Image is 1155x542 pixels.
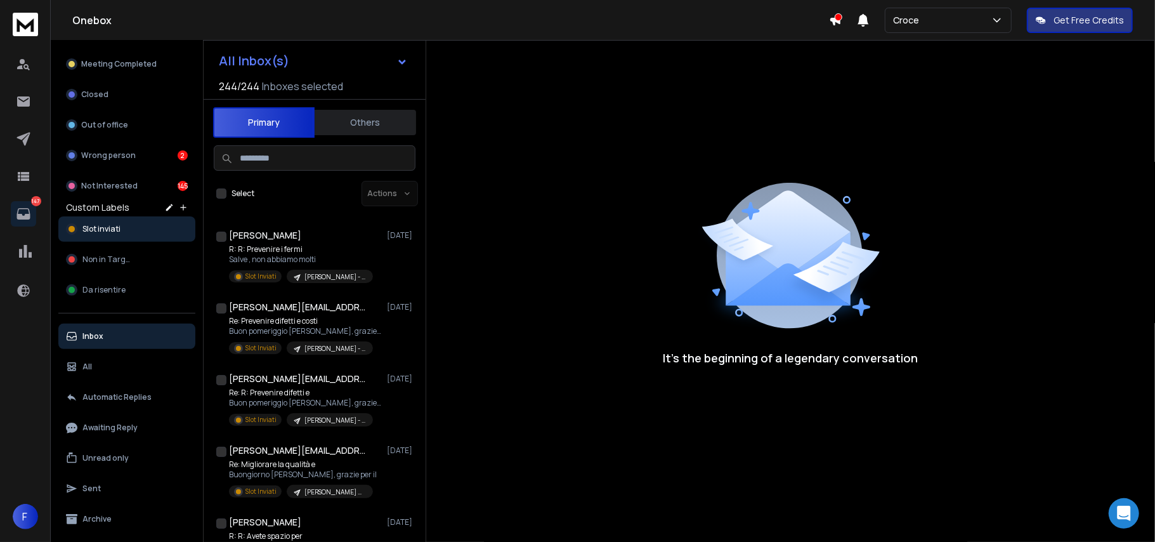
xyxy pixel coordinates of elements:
button: Meeting Completed [58,51,195,77]
p: Re: Migliorare la qualità e [229,459,377,470]
p: [PERSON_NAME] - ottimizzazione processi produttivi [304,272,365,282]
button: Da risentire [58,277,195,303]
p: [DATE] [387,302,415,312]
h1: [PERSON_NAME] [229,229,301,242]
button: Automatic Replies [58,385,195,410]
button: All [58,354,195,380]
button: All Inbox(s) [209,48,418,74]
p: Get Free Credits [1054,14,1124,27]
label: Select [232,188,254,199]
p: All [82,362,92,372]
p: Out of office [81,120,128,130]
p: Croce [893,14,924,27]
span: Slot inviati [82,224,121,234]
button: Awaiting Reply [58,415,195,440]
button: Slot inviati [58,216,195,242]
div: 145 [178,181,188,191]
h3: Custom Labels [66,201,129,214]
p: [PERSON_NAME] - manutenzione predittiva [304,344,365,354]
p: Not Interested [81,181,138,191]
p: Re: R: Prevenire difetti e [229,388,381,398]
p: Automatic Replies [82,392,152,402]
div: 2 [178,150,188,161]
p: Slot Inviati [245,272,277,281]
p: [PERSON_NAME] - manutenzione predittiva [304,416,365,425]
a: 147 [11,201,36,227]
button: Get Free Credits [1027,8,1133,33]
p: Closed [81,89,108,100]
p: Buon pomeriggio [PERSON_NAME], grazie per [229,398,381,408]
p: Buongiorno [PERSON_NAME], grazie per il [229,470,377,480]
span: 244 / 244 [219,79,259,94]
p: Awaiting Reply [82,423,138,433]
p: [DATE] [387,517,415,527]
button: Others [315,109,416,136]
span: Non in Target [82,254,133,265]
p: Inbox [82,331,103,341]
p: R: R: Avete spazio per [229,531,373,541]
p: Slot Inviati [245,415,277,425]
button: F [13,504,38,529]
p: [DATE] [387,374,415,384]
p: Wrong person [81,150,136,161]
p: Buon pomeriggio [PERSON_NAME], grazie per [229,326,381,336]
p: It’s the beginning of a legendary conversation [663,349,918,367]
button: Inbox [58,324,195,349]
h3: Inboxes selected [262,79,343,94]
h1: [PERSON_NAME][EMAIL_ADDRESS][DOMAIN_NAME] [229,301,369,314]
span: Da risentire [82,285,126,295]
button: Out of office [58,112,195,138]
h1: All Inbox(s) [219,55,289,67]
p: Re: Prevenire difetti e costi [229,316,381,326]
p: Slot Inviati [245,487,277,496]
p: Salve , non abbiamo molti [229,254,373,265]
button: Primary [213,107,315,138]
p: [PERSON_NAME] Gesi - agosto [304,487,365,497]
button: Closed [58,82,195,107]
button: Archive [58,506,195,532]
button: Unread only [58,446,195,471]
p: Archive [82,514,112,524]
p: Unread only [82,453,129,463]
p: [DATE] [387,230,415,241]
h1: [PERSON_NAME][EMAIL_ADDRESS][DOMAIN_NAME] [229,444,369,457]
h1: [PERSON_NAME][EMAIL_ADDRESS][PERSON_NAME][DOMAIN_NAME] [229,373,369,385]
p: Slot Inviati [245,343,277,353]
img: logo [13,13,38,36]
button: Sent [58,476,195,501]
h1: Onebox [72,13,829,28]
button: Non in Target [58,247,195,272]
p: R: R: Prevenire i fermi [229,244,373,254]
button: Not Interested145 [58,173,195,199]
p: Meeting Completed [81,59,157,69]
h1: [PERSON_NAME] [229,516,301,529]
div: Open Intercom Messenger [1109,498,1139,529]
p: 147 [31,196,41,206]
p: [DATE] [387,446,415,456]
button: Wrong person2 [58,143,195,168]
p: Sent [82,484,101,494]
